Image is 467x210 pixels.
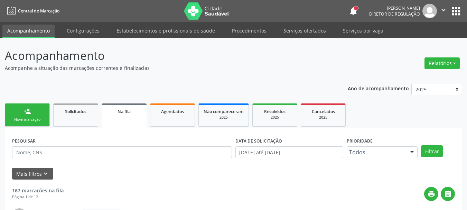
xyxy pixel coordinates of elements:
span: Na fila [118,109,131,115]
div: Página 1 de 12 [12,194,64,200]
button: print [424,187,438,201]
button: Relatórios [424,57,460,69]
p: Ano de acompanhamento [348,84,409,92]
p: Acompanhe a situação das marcações correntes e finalizadas [5,64,325,72]
div: 2025 [306,115,340,120]
button: Mais filtroskeyboard_arrow_down [12,168,53,180]
i:  [444,190,452,198]
span: Todos [349,149,403,156]
a: Serviços ofertados [279,25,331,37]
span: Diretor de regulação [369,11,420,17]
div: [PERSON_NAME] [369,5,420,11]
label: DATA DE SOLICITAÇÃO [235,136,282,146]
button: Filtrar [421,145,443,157]
span: Solicitados [65,109,86,115]
i: keyboard_arrow_down [42,170,49,177]
button:  [437,4,450,18]
span: Central de Marcação [18,8,59,14]
div: 2025 [204,115,244,120]
strong: 167 marcações na fila [12,187,64,194]
button: apps [450,5,462,17]
label: PESQUISAR [12,136,36,146]
i: print [428,190,435,198]
div: 2025 [258,115,292,120]
img: img [422,4,437,18]
i:  [440,6,447,14]
a: Acompanhamento [2,25,55,38]
span: Cancelados [312,109,335,115]
span: Resolvidos [264,109,286,115]
button:  [441,187,455,201]
div: person_add [24,108,31,115]
span: Agendados [161,109,184,115]
input: Selecione um intervalo [235,146,344,158]
p: Acompanhamento [5,47,325,64]
input: Nome, CNS [12,146,232,158]
span: Não compareceram [204,109,244,115]
a: Procedimentos [227,25,271,37]
label: Prioridade [347,136,373,146]
a: Estabelecimentos e profissionais de saúde [112,25,220,37]
a: Serviços por vaga [338,25,388,37]
div: Nova marcação [10,117,45,122]
a: Central de Marcação [5,5,59,17]
button: notifications [348,6,358,16]
a: Configurações [62,25,104,37]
